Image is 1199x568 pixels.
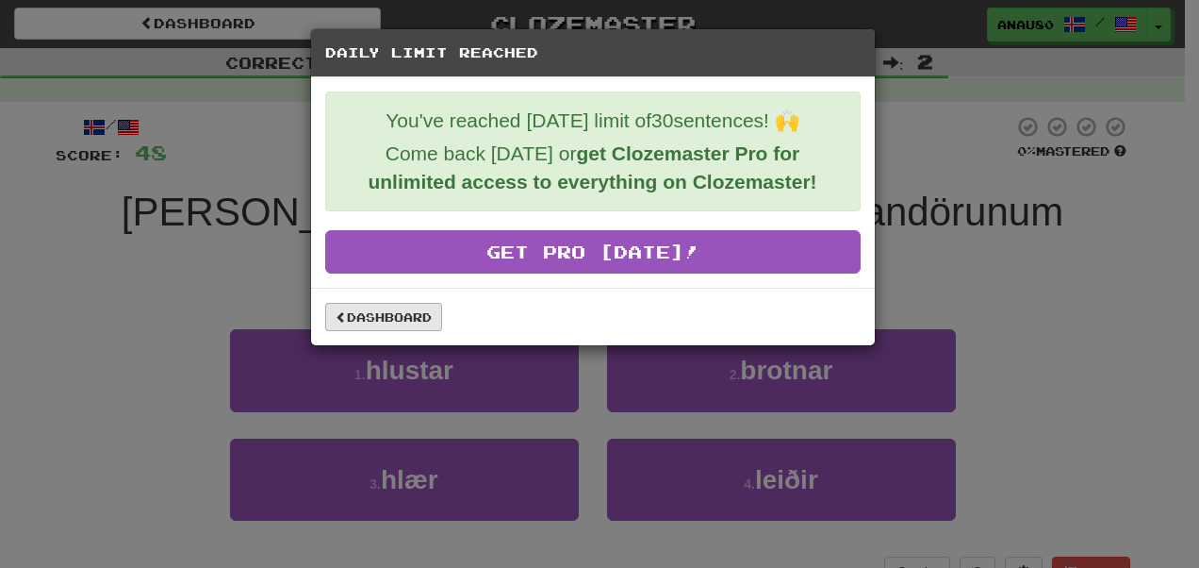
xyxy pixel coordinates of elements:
[368,142,816,192] strong: get Clozemaster Pro for unlimited access to everything on Clozemaster!
[340,107,846,135] p: You've reached [DATE] limit of 30 sentences! 🙌
[325,303,442,331] a: Dashboard
[325,43,861,62] h5: Daily Limit Reached
[325,230,861,274] a: Get Pro [DATE]!
[340,140,846,196] p: Come back [DATE] or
